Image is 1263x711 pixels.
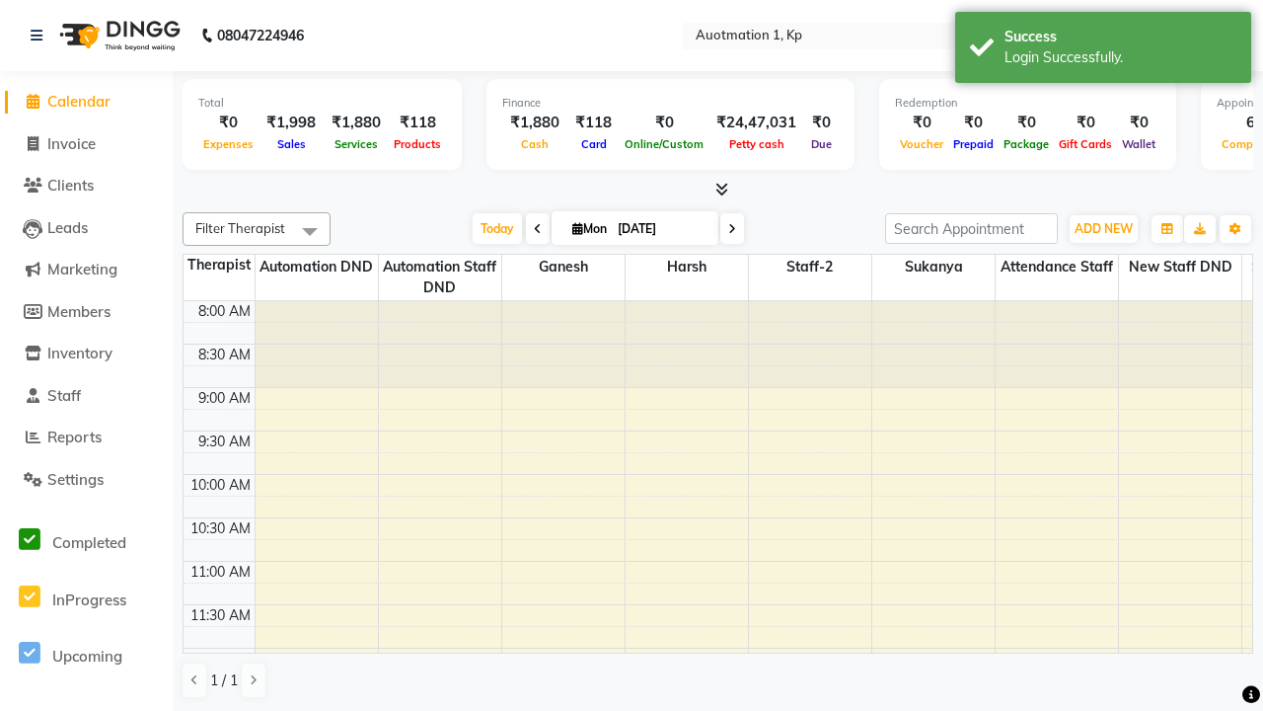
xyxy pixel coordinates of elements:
button: ADD NEW [1070,215,1138,243]
div: 12:00 PM [187,649,255,670]
div: ₹118 [567,112,620,134]
span: Voucher [895,137,948,151]
span: New Staff DND [1119,255,1241,279]
a: Marketing [5,259,168,281]
span: Harsh [626,255,748,279]
div: Success [1004,27,1236,47]
div: ₹0 [999,112,1054,134]
a: Invoice [5,133,168,156]
a: Inventory [5,343,168,365]
span: Invoice [47,134,96,153]
span: 1 / 1 [210,671,238,691]
div: ₹24,47,031 [708,112,804,134]
span: Staff [47,386,81,405]
span: Cash [516,137,554,151]
span: Mon [567,221,612,236]
span: Petty cash [724,137,789,151]
span: Sales [272,137,311,151]
div: ₹0 [1117,112,1160,134]
span: Automation DND [256,255,378,279]
div: ₹0 [948,112,999,134]
div: ₹118 [389,112,446,134]
div: 11:30 AM [186,605,255,626]
input: Search Appointment [885,213,1058,244]
span: Staff-2 [749,255,871,279]
span: Completed [52,533,126,552]
span: ADD NEW [1075,221,1133,236]
img: logo [50,8,186,63]
div: 9:30 AM [194,432,255,452]
span: Card [576,137,612,151]
span: Attendance Staff [996,255,1118,279]
span: Sukanya [872,255,995,279]
span: Online/Custom [620,137,708,151]
span: Products [389,137,446,151]
span: Gift Cards [1054,137,1117,151]
span: Due [806,137,837,151]
a: Clients [5,175,168,197]
div: Login Successfully. [1004,47,1236,68]
div: Finance [502,95,839,112]
a: Reports [5,427,168,449]
div: 8:30 AM [194,345,255,365]
span: Services [330,137,383,151]
span: InProgress [52,591,126,609]
div: ₹1,880 [324,112,389,134]
div: Total [198,95,446,112]
a: Settings [5,469,168,492]
input: 2025-09-01 [612,214,710,244]
span: Calendar [47,92,111,111]
span: Automation Staff DND [379,255,501,300]
a: Calendar [5,91,168,114]
a: Staff [5,385,168,408]
span: Prepaid [948,137,999,151]
div: ₹0 [895,112,948,134]
div: 9:00 AM [194,388,255,409]
span: Ganesh [502,255,625,279]
a: Leads [5,217,168,240]
div: ₹0 [620,112,708,134]
span: Members [47,302,111,321]
div: 8:00 AM [194,301,255,322]
div: ₹1,880 [502,112,567,134]
b: 08047224946 [217,8,304,63]
div: ₹0 [198,112,259,134]
span: Expenses [198,137,259,151]
span: Leads [47,218,88,237]
div: 10:00 AM [186,475,255,496]
span: Wallet [1117,137,1160,151]
span: Settings [47,470,104,489]
span: Package [999,137,1054,151]
span: Inventory [47,344,112,362]
span: Today [473,213,522,244]
div: ₹0 [804,112,839,134]
span: Marketing [47,260,117,278]
div: 11:00 AM [186,562,255,583]
span: Filter Therapist [195,220,285,236]
a: Members [5,301,168,324]
span: Reports [47,428,102,446]
div: Therapist [184,255,255,276]
div: ₹1,998 [259,112,324,134]
div: ₹0 [1054,112,1117,134]
div: 10:30 AM [186,518,255,539]
div: Redemption [895,95,1160,112]
span: Clients [47,176,94,195]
